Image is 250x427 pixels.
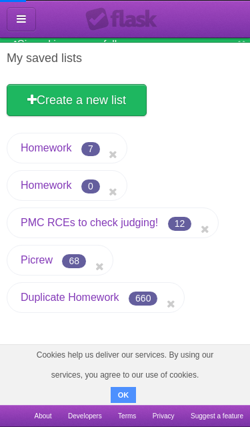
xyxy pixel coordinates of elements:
[7,84,147,116] a: Create a new list
[81,142,100,156] span: 7
[62,254,86,268] span: 68
[153,405,175,427] a: Privacy
[21,217,158,228] a: PMC RCEs to check judging!
[118,405,136,427] a: Terms
[21,292,119,303] a: Duplicate Homework
[168,217,192,231] span: 12
[7,49,243,67] h1: My saved lists
[129,292,157,306] span: 660
[21,179,71,191] a: Homework
[21,254,53,266] a: Picrew
[68,405,102,427] a: Developers
[81,179,100,193] span: 0
[191,405,243,427] a: Suggest a feature
[111,387,137,403] button: OK
[21,142,71,153] a: Homework
[13,345,237,385] span: Cookies help us deliver our services. By using our services, you agree to our use of cookies.
[34,405,51,427] a: About
[85,7,165,31] div: Flask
